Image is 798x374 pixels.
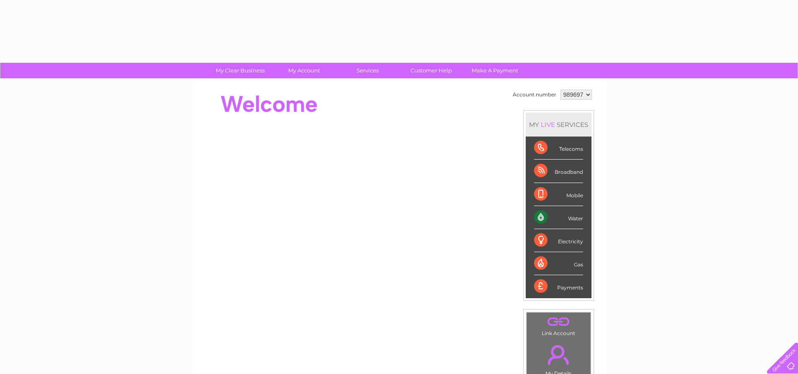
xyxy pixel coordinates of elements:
td: Account number [511,88,558,102]
a: Customer Help [397,63,466,78]
div: LIVE [539,121,557,129]
div: Broadband [534,160,583,183]
a: . [529,315,589,329]
div: Telecoms [534,137,583,160]
a: Services [333,63,402,78]
div: Water [534,206,583,229]
a: Make A Payment [460,63,529,78]
div: MY SERVICES [526,113,591,137]
div: Mobile [534,183,583,206]
a: . [529,340,589,369]
a: My Account [269,63,338,78]
div: Gas [534,252,583,275]
div: Payments [534,275,583,298]
div: Electricity [534,229,583,252]
a: My Clear Business [206,63,275,78]
td: Link Account [526,312,591,338]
